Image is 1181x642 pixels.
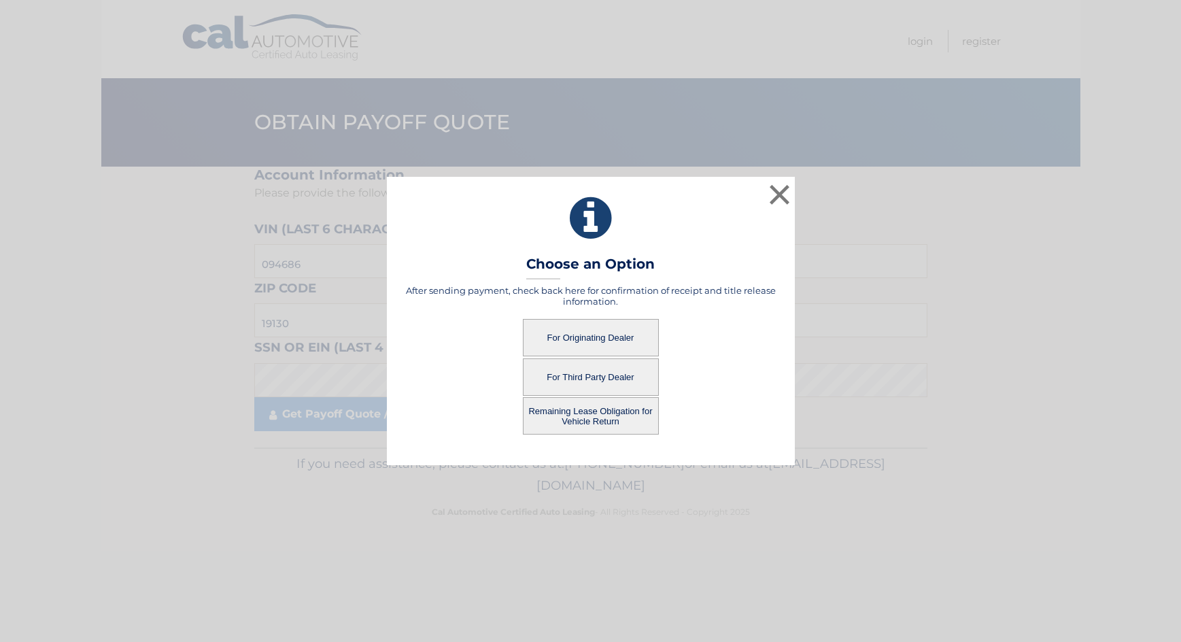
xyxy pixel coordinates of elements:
[523,319,659,356] button: For Originating Dealer
[523,358,659,396] button: For Third Party Dealer
[523,397,659,435] button: Remaining Lease Obligation for Vehicle Return
[766,181,793,208] button: ×
[526,256,655,280] h3: Choose an Option
[404,285,778,307] h5: After sending payment, check back here for confirmation of receipt and title release information.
